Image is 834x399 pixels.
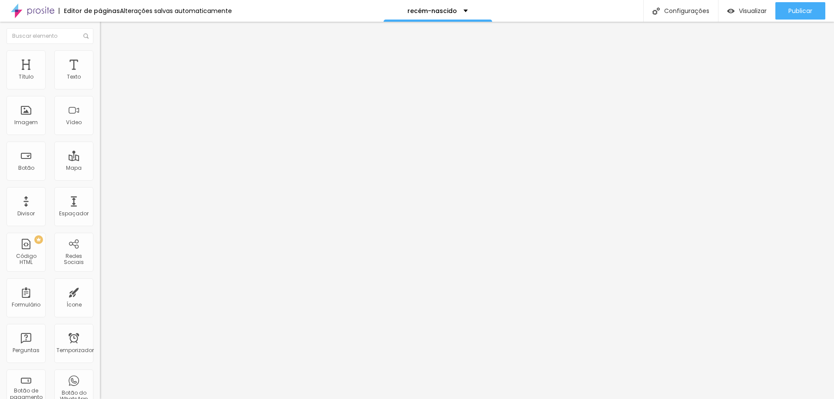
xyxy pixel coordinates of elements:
button: Publicar [775,2,825,20]
input: Buscar elemento [7,28,93,44]
font: Mapa [66,164,82,171]
font: Visualizar [739,7,767,15]
font: Formulário [12,301,40,308]
font: Temporizador [56,346,94,354]
font: Vídeo [66,119,82,126]
img: view-1.svg [727,7,735,15]
font: Ícone [66,301,82,308]
img: Ícone [83,33,89,39]
button: Visualizar [718,2,775,20]
iframe: Editor [100,22,834,399]
font: Configurações [664,7,709,15]
font: Espaçador [59,210,89,217]
font: Imagem [14,119,38,126]
font: Perguntas [13,346,40,354]
font: Texto [67,73,81,80]
img: Ícone [652,7,660,15]
font: recém-nascido [407,7,457,15]
font: Redes Sociais [64,252,84,266]
font: Editor de páginas [64,7,120,15]
font: Publicar [788,7,812,15]
font: Alterações salvas automaticamente [120,7,232,15]
font: Título [19,73,33,80]
font: Divisor [17,210,35,217]
font: Botão [18,164,34,171]
font: Código HTML [16,252,36,266]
